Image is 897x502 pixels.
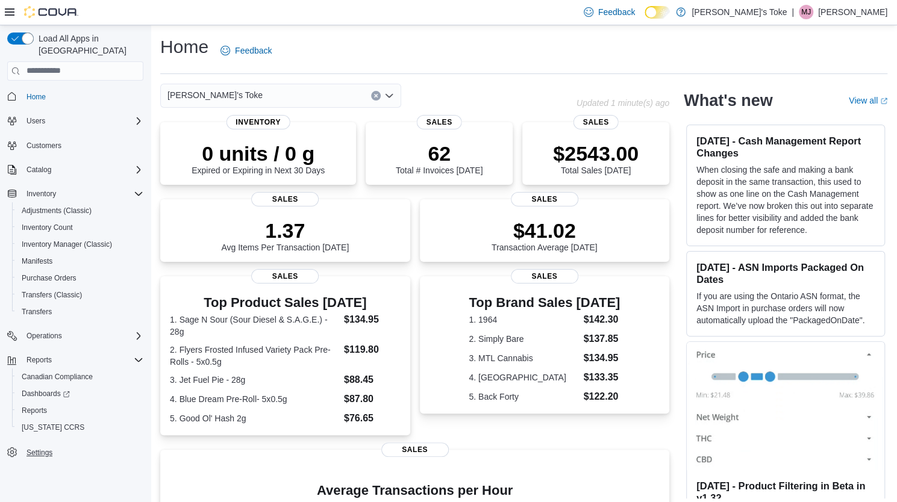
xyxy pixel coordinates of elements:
[801,5,811,19] span: MJ
[469,391,578,403] dt: 5. Back Forty
[17,420,143,435] span: Washington CCRS
[22,290,82,300] span: Transfers (Classic)
[12,253,148,270] button: Manifests
[170,344,339,368] dt: 2. Flyers Frosted Infused Variety Pack Pre-Rolls - 5x0.5g
[684,91,772,110] h2: What's new
[17,305,143,319] span: Transfers
[22,329,143,343] span: Operations
[696,164,875,236] p: When closing the safe and making a bank deposit in the same transaction, this used to show as one...
[22,273,77,283] span: Purchase Orders
[27,189,56,199] span: Inventory
[170,412,339,424] dt: 5. Good Ol' Hash 2g
[22,138,143,153] span: Customers
[160,35,208,59] h1: Home
[2,185,148,202] button: Inventory
[17,254,57,268] a: Manifests
[492,218,598,252] div: Transaction Average [DATE]
[221,218,349,252] div: Avg Items Per Transaction [DATE]
[17,237,143,252] span: Inventory Manager (Classic)
[170,483,660,498] h4: Average Transactions per Hour
[469,371,578,383] dt: 4. [GEOGRAPHIC_DATA]
[17,220,78,235] a: Inventory Count
[12,270,148,287] button: Purchase Orders
[251,269,319,284] span: Sales
[22,187,143,201] span: Inventory
[22,307,52,317] span: Transfers
[27,116,45,126] span: Users
[12,219,148,236] button: Inventory Count
[17,254,143,268] span: Manifests
[12,236,148,253] button: Inventory Manager (Classic)
[27,448,52,457] span: Settings
[22,329,67,343] button: Operations
[469,296,620,310] h3: Top Brand Sales [DATE]
[583,332,620,346] dd: $137.85
[22,240,112,249] span: Inventory Manager (Classic)
[417,115,462,129] span: Sales
[27,141,61,150] span: Customers
[396,141,483,175] div: Total # Invoices [DATE]
[583,389,620,404] dd: $122.20
[17,203,143,218] span: Adjustments (Classic)
[583,370,620,385] dd: $133.35
[469,314,578,326] dt: 1. 1964
[2,88,148,105] button: Home
[849,96,887,105] a: View allExternal link
[170,314,339,338] dt: 1. Sage N Sour (Sour Diesel & S.A.G.E.) - 28g
[22,423,84,432] span: [US_STATE] CCRS
[170,374,339,386] dt: 3. Jet Fuel Pie - 28g
[27,331,62,341] span: Operations
[645,6,670,19] input: Dark Mode
[22,372,93,382] span: Canadian Compliance
[17,403,52,418] a: Reports
[583,312,620,327] dd: $142.30
[22,206,92,215] span: Adjustments (Classic)
[17,271,81,285] a: Purchase Orders
[22,353,143,367] span: Reports
[2,352,148,368] button: Reports
[792,5,794,19] p: |
[24,6,78,18] img: Cova
[22,256,52,266] span: Manifests
[577,98,669,108] p: Updated 1 minute(s) ago
[17,203,96,218] a: Adjustments (Classic)
[22,223,73,232] span: Inventory Count
[34,33,143,57] span: Load All Apps in [GEOGRAPHIC_DATA]
[344,411,401,426] dd: $76.65
[17,403,143,418] span: Reports
[22,138,66,153] a: Customers
[469,333,578,345] dt: 2. Simply Bare
[384,91,394,101] button: Open list of options
[12,419,148,436] button: [US_STATE] CCRS
[12,202,148,219] button: Adjustments (Classic)
[22,389,70,398] span: Dashboards
[22,406,47,415] span: Reports
[696,290,875,326] p: If you are using the Ontario ASN format, the ASN Import in purchase orders will now automatically...
[12,402,148,419] button: Reports
[396,141,483,166] p: 62
[167,88,263,102] span: [PERSON_NAME]'s Toke
[344,373,401,387] dd: $88.45
[22,114,50,128] button: Users
[216,39,277,63] a: Feedback
[7,83,143,492] nav: Complex example
[27,355,52,365] span: Reports
[17,370,98,384] a: Canadian Compliance
[2,161,148,178] button: Catalog
[17,386,75,401] a: Dashboards
[27,92,46,102] span: Home
[553,141,639,175] div: Total Sales [DATE]
[22,89,143,104] span: Home
[692,5,787,19] p: [PERSON_NAME]'s Toke
[17,370,143,384] span: Canadian Compliance
[696,135,875,159] h3: [DATE] - Cash Management Report Changes
[12,385,148,402] a: Dashboards
[22,163,143,177] span: Catalog
[344,342,401,357] dd: $119.80
[598,6,635,18] span: Feedback
[17,420,89,435] a: [US_STATE] CCRS
[12,303,148,320] button: Transfers
[818,5,887,19] p: [PERSON_NAME]
[2,137,148,154] button: Customers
